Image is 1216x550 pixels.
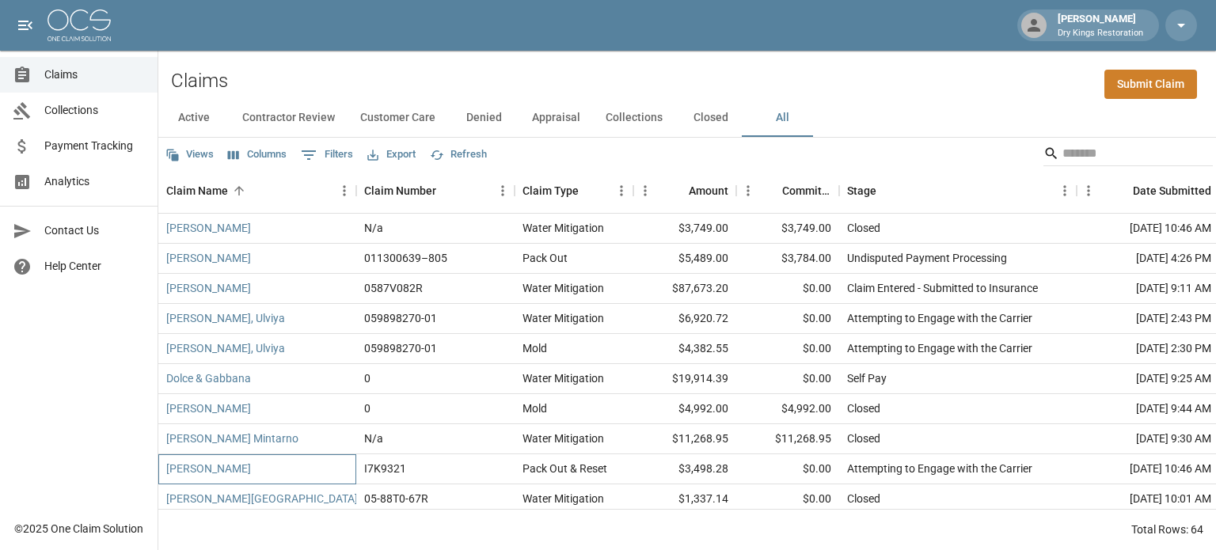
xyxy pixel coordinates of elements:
p: Dry Kings Restoration [1058,27,1143,40]
a: [PERSON_NAME] [166,461,251,476]
button: Refresh [426,142,491,167]
button: Menu [1053,179,1077,203]
div: Total Rows: 64 [1131,522,1203,537]
div: 011300639–805 [364,250,447,266]
a: [PERSON_NAME] [166,250,251,266]
button: open drawer [9,9,41,41]
div: Closed [847,220,880,236]
div: Water Mitigation [522,310,604,326]
div: Closed [847,431,880,446]
div: Undisputed Payment Processing [847,250,1007,266]
div: Water Mitigation [522,220,604,236]
button: Closed [675,99,747,137]
a: Submit Claim [1104,70,1197,99]
img: ocs-logo-white-transparent.png [47,9,111,41]
div: Water Mitigation [522,491,604,506]
button: Collections [593,99,675,137]
div: 059898270-01 [364,340,437,356]
h2: Claims [171,70,228,93]
div: $1,337.14 [633,484,736,514]
div: Mold [522,340,547,356]
div: $6,920.72 [633,304,736,334]
div: [PERSON_NAME] [1051,11,1149,40]
div: Attempting to Engage with the Carrier [847,310,1032,326]
div: $3,784.00 [736,244,839,274]
button: Views [161,142,218,167]
button: Sort [579,180,601,202]
div: Pack Out [522,250,568,266]
button: Customer Care [348,99,448,137]
button: Show filters [297,142,357,168]
div: $0.00 [736,274,839,304]
a: [PERSON_NAME] [166,400,251,416]
div: Claim Entered - Submitted to Insurance [847,280,1038,296]
div: Closed [847,400,880,416]
div: Claim Type [515,169,633,213]
div: 0 [364,400,370,416]
button: Sort [1111,180,1133,202]
div: Claim Number [364,169,436,213]
a: [PERSON_NAME] [166,220,251,236]
span: Help Center [44,258,145,275]
span: Analytics [44,173,145,190]
div: Claim Name [166,169,228,213]
span: Claims [44,66,145,83]
div: Mold [522,400,547,416]
div: $0.00 [736,484,839,514]
button: Menu [736,179,760,203]
button: Menu [610,179,633,203]
button: All [747,99,818,137]
div: $0.00 [736,304,839,334]
a: Dolce & Gabbana [166,370,251,386]
div: $4,992.00 [633,394,736,424]
div: 059898270-01 [364,310,437,326]
div: I7K9321 [364,461,406,476]
div: $0.00 [736,364,839,394]
span: Collections [44,102,145,119]
div: Stage [847,169,876,213]
div: $11,268.95 [633,424,736,454]
div: Committed Amount [782,169,831,213]
div: $87,673.20 [633,274,736,304]
a: [PERSON_NAME] [166,280,251,296]
div: Water Mitigation [522,370,604,386]
div: $3,749.00 [633,214,736,244]
div: $5,489.00 [633,244,736,274]
div: © 2025 One Claim Solution [14,521,143,537]
div: N/a [364,431,383,446]
button: Select columns [224,142,291,167]
button: Sort [760,180,782,202]
button: Appraisal [519,99,593,137]
div: N/a [364,220,383,236]
div: Water Mitigation [522,280,604,296]
div: Self Pay [847,370,887,386]
a: [PERSON_NAME] Mintarno [166,431,298,446]
div: Claim Type [522,169,579,213]
button: Denied [448,99,519,137]
div: Stage [839,169,1077,213]
button: Active [158,99,230,137]
div: Attempting to Engage with the Carrier [847,461,1032,476]
div: Date Submitted [1133,169,1211,213]
button: Sort [228,180,250,202]
div: Amount [689,169,728,213]
div: Closed [847,491,880,506]
div: dynamic tabs [158,99,1216,137]
div: $19,914.39 [633,364,736,394]
span: Payment Tracking [44,138,145,154]
div: Attempting to Engage with the Carrier [847,340,1032,356]
button: Contractor Review [230,99,348,137]
div: Claim Name [158,169,356,213]
button: Menu [633,179,657,203]
div: $0.00 [736,454,839,484]
button: Menu [332,179,356,203]
a: [PERSON_NAME], Ulviya [166,310,285,326]
div: $11,268.95 [736,424,839,454]
div: Pack Out & Reset [522,461,607,476]
div: Committed Amount [736,169,839,213]
div: $3,498.28 [633,454,736,484]
span: Contact Us [44,222,145,239]
div: $4,382.55 [633,334,736,364]
div: Water Mitigation [522,431,604,446]
button: Menu [1077,179,1100,203]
